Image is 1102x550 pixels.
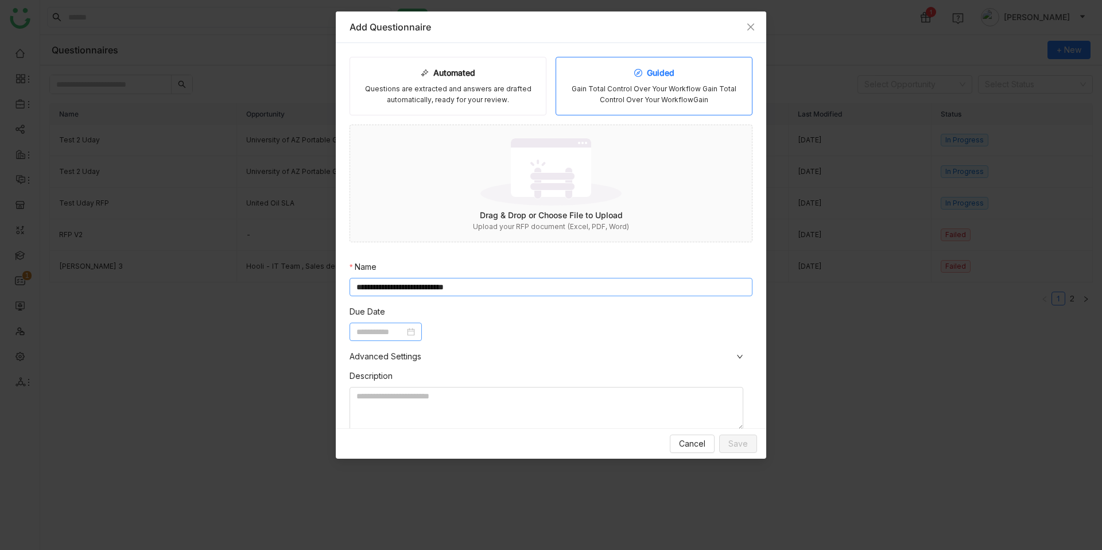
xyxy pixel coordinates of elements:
span: Cancel [679,437,705,450]
div: Questions are extracted and answers are drafted automatically, ready for your review. [359,84,537,106]
div: Guided [634,67,674,79]
div: Drag & Drop or Choose File to Upload [350,209,752,222]
div: No dataDrag & Drop or Choose File to UploadUpload your RFP document (Excel, PDF, Word) [350,125,752,242]
div: Upload your RFP document (Excel, PDF, Word) [350,222,752,233]
label: Name [350,261,377,273]
img: No data [480,134,622,209]
div: Automated [421,67,475,79]
button: Close [735,11,766,42]
button: Save [719,435,757,453]
label: Description [350,370,393,382]
span: Advanced Settings [350,350,752,363]
div: Add Questionnaire [350,21,752,33]
label: Due Date [350,305,385,318]
button: Cancel [670,435,715,453]
div: Gain Total Control Over Your Workflow Gain Total Control Over Your WorkflowGain [565,84,743,106]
